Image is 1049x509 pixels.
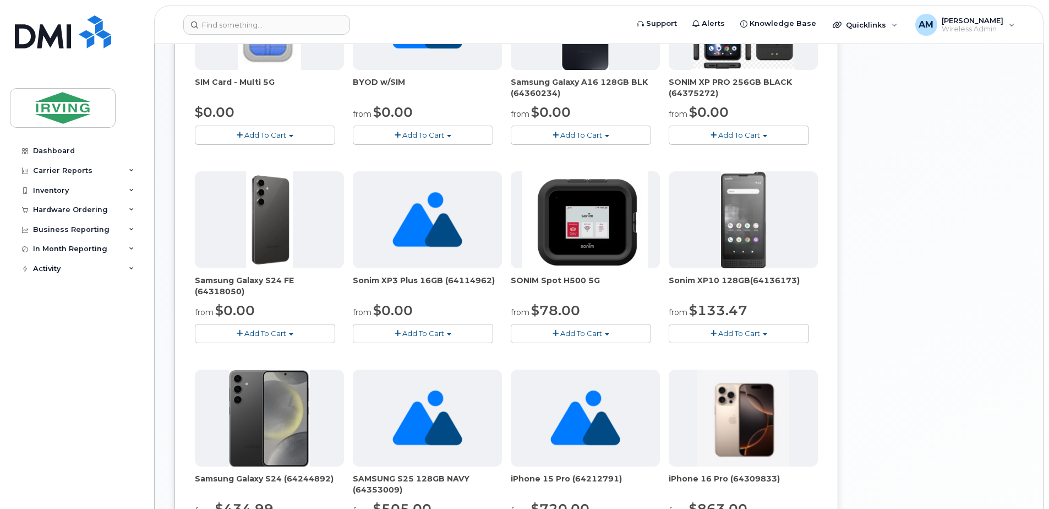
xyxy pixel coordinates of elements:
[353,77,502,99] div: BYOD w/SIM
[511,109,529,119] small: from
[353,275,502,297] div: Sonim XP3 Plus 16GB (64114962)
[353,126,493,145] button: Add To Cart
[702,18,725,29] span: Alerts
[195,126,335,145] button: Add To Cart
[689,302,747,318] span: $133.47
[531,104,571,120] span: $0.00
[511,126,651,145] button: Add To Cart
[718,131,760,139] span: Add To Cart
[511,77,660,99] div: Samsung Galaxy A16 128GB BLK (64360234)
[689,104,729,120] span: $0.00
[669,77,818,99] div: SONIM XP PRO 256GB BLACK (64375272)
[229,370,310,467] img: s24.jpg
[353,307,371,317] small: from
[353,109,371,119] small: from
[646,18,677,29] span: Support
[669,126,809,145] button: Add To Cart
[183,15,350,35] input: Find something...
[846,20,886,29] span: Quicklinks
[402,131,444,139] span: Add To Cart
[246,171,293,268] img: s24_fe.png
[244,329,286,338] span: Add To Cart
[908,14,1023,36] div: Alyssa MacPherson
[721,171,766,268] img: XP10.jpg
[215,302,255,318] span: $0.00
[195,104,234,120] span: $0.00
[697,370,789,467] img: 16_pro.png
[669,307,687,317] small: from
[733,13,824,35] a: Knowledge Base
[825,14,905,36] div: Quicklinks
[244,131,286,139] span: Add To Cart
[718,329,760,338] span: Add To Cart
[511,324,651,343] button: Add To Cart
[669,109,687,119] small: from
[919,18,933,31] span: AM
[392,370,462,467] img: no_image_found-2caef05468ed5679b831cfe6fc140e25e0c280774317ffc20a367ab7fd17291e.png
[353,324,493,343] button: Add To Cart
[511,307,529,317] small: from
[511,473,660,495] div: iPhone 15 Pro (64212791)
[392,171,462,268] img: no_image_found-2caef05468ed5679b831cfe6fc140e25e0c280774317ffc20a367ab7fd17291e.png
[629,13,685,35] a: Support
[669,324,809,343] button: Add To Cart
[942,16,1003,25] span: [PERSON_NAME]
[511,275,660,297] div: SONIM Spot H500 5G
[669,473,818,495] div: iPhone 16 Pro (64309833)
[373,302,413,318] span: $0.00
[942,25,1003,34] span: Wireless Admin
[550,370,620,467] img: no_image_found-2caef05468ed5679b831cfe6fc140e25e0c280774317ffc20a367ab7fd17291e.png
[669,275,818,297] div: Sonim XP10 128GB(64136173)
[402,329,444,338] span: Add To Cart
[195,275,344,297] div: Samsung Galaxy S24 FE (64318050)
[560,329,602,338] span: Add To Cart
[560,131,602,139] span: Add To Cart
[750,18,816,29] span: Knowledge Base
[195,473,344,495] div: Samsung Galaxy S24 (64244892)
[522,171,648,268] img: SONIM.png
[195,324,335,343] button: Add To Cart
[531,302,580,318] span: $78.00
[373,104,413,120] span: $0.00
[685,13,733,35] a: Alerts
[353,473,502,495] div: SAMSUNG S25 128GB NAVY (64353009)
[195,307,214,317] small: from
[195,77,344,99] div: SIM Card - Multi 5G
